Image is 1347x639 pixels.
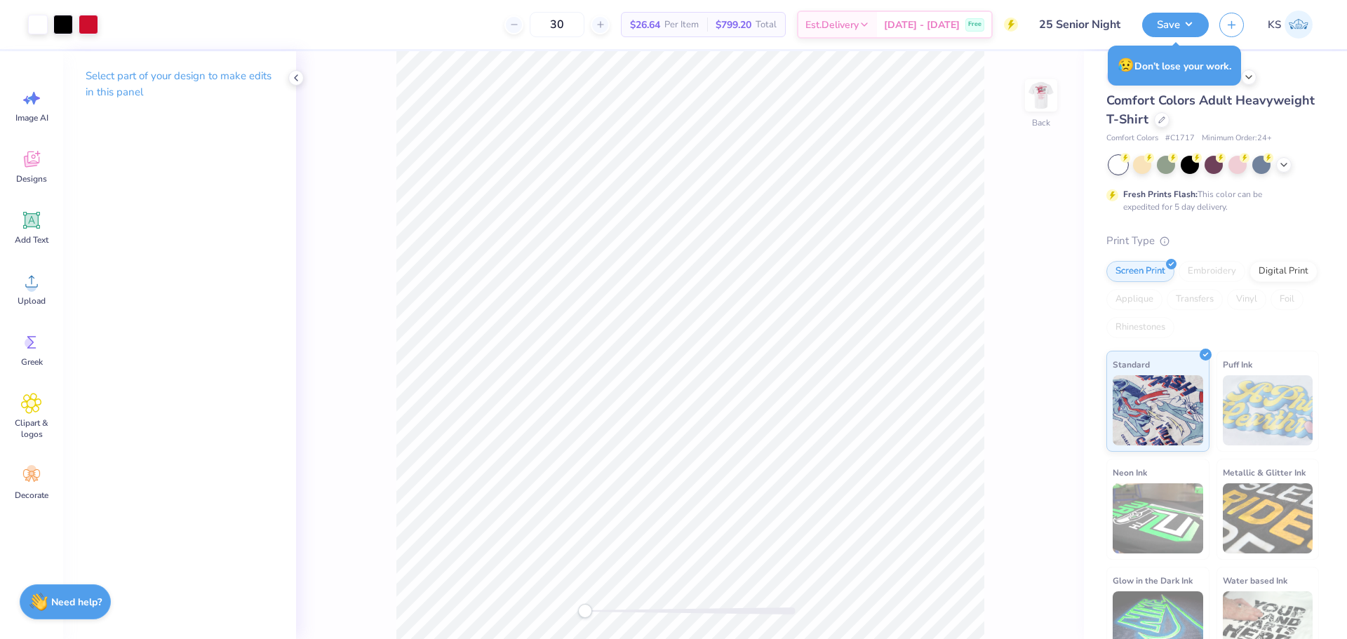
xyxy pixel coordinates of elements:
strong: Fresh Prints Flash: [1123,189,1198,200]
span: $799.20 [716,18,751,32]
strong: Need help? [51,596,102,609]
img: Puff Ink [1223,375,1313,445]
div: Vinyl [1227,289,1266,310]
a: KS [1261,11,1319,39]
input: – – [530,12,584,37]
span: Image AI [15,112,48,123]
span: Upload [18,295,46,307]
input: Untitled Design [1028,11,1132,39]
img: Neon Ink [1113,483,1203,553]
span: Water based Ink [1223,573,1287,588]
span: Neon Ink [1113,465,1147,480]
span: 😥 [1118,56,1134,74]
span: Clipart & logos [8,417,55,440]
div: Back [1032,116,1050,129]
span: Standard [1113,357,1150,372]
span: KS [1268,17,1281,33]
span: Comfort Colors Adult Heavyweight T-Shirt [1106,92,1315,128]
div: Foil [1271,289,1304,310]
div: Accessibility label [578,604,592,618]
span: Free [968,20,981,29]
span: Add Text [15,234,48,245]
button: Save [1142,13,1209,37]
span: Est. Delivery [805,18,859,32]
span: # C1717 [1165,133,1195,144]
div: Embroidery [1179,261,1245,282]
div: Digital Print [1249,261,1318,282]
p: Select part of your design to make edits in this panel [86,68,274,100]
div: Don’t lose your work. [1108,46,1241,86]
span: Total [756,18,777,32]
span: Puff Ink [1223,357,1252,372]
span: Glow in the Dark Ink [1113,573,1193,588]
span: Greek [21,356,43,368]
img: Metallic & Glitter Ink [1223,483,1313,553]
div: Rhinestones [1106,317,1174,338]
div: Screen Print [1106,261,1174,282]
span: $26.64 [630,18,660,32]
span: Decorate [15,490,48,501]
div: Applique [1106,289,1162,310]
div: Transfers [1167,289,1223,310]
div: This color can be expedited for 5 day delivery. [1123,188,1296,213]
span: Designs [16,173,47,184]
span: Metallic & Glitter Ink [1223,465,1306,480]
span: Minimum Order: 24 + [1202,133,1272,144]
img: Back [1027,81,1055,109]
span: [DATE] - [DATE] [884,18,960,32]
span: Per Item [664,18,699,32]
img: Kath Sales [1285,11,1313,39]
img: Standard [1113,375,1203,445]
span: Comfort Colors [1106,133,1158,144]
div: Print Type [1106,233,1319,249]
